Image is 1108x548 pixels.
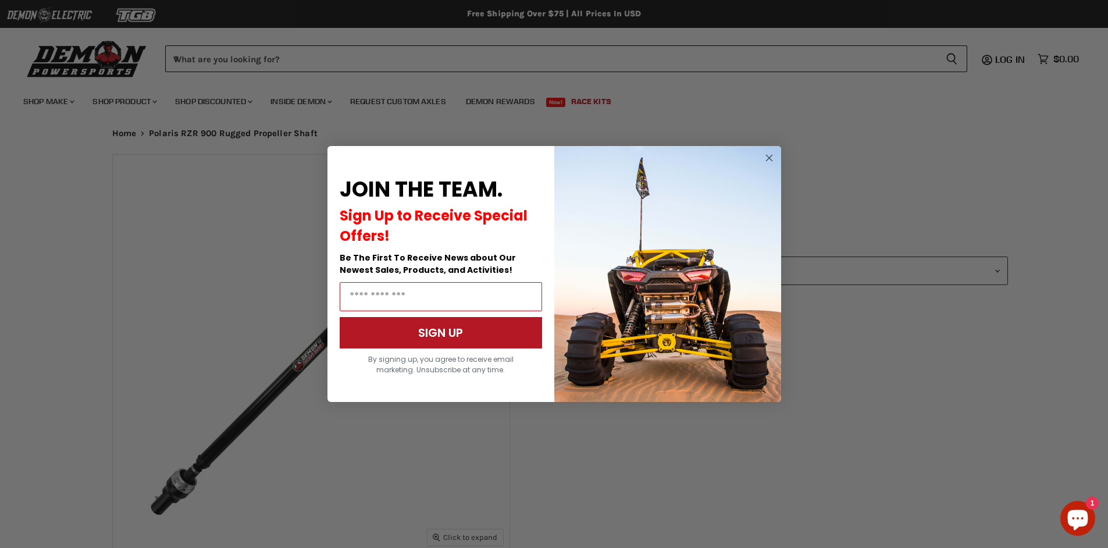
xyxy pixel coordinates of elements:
[1057,501,1099,539] inbox-online-store-chat: Shopify online store chat
[554,146,781,402] img: a9095488-b6e7-41ba-879d-588abfab540b.jpeg
[368,354,514,375] span: By signing up, you agree to receive email marketing. Unsubscribe at any time.
[340,282,542,311] input: Email Address
[340,317,542,348] button: SIGN UP
[340,175,503,204] span: JOIN THE TEAM.
[762,151,776,165] button: Close dialog
[340,206,528,245] span: Sign Up to Receive Special Offers!
[340,252,516,276] span: Be The First To Receive News about Our Newest Sales, Products, and Activities!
